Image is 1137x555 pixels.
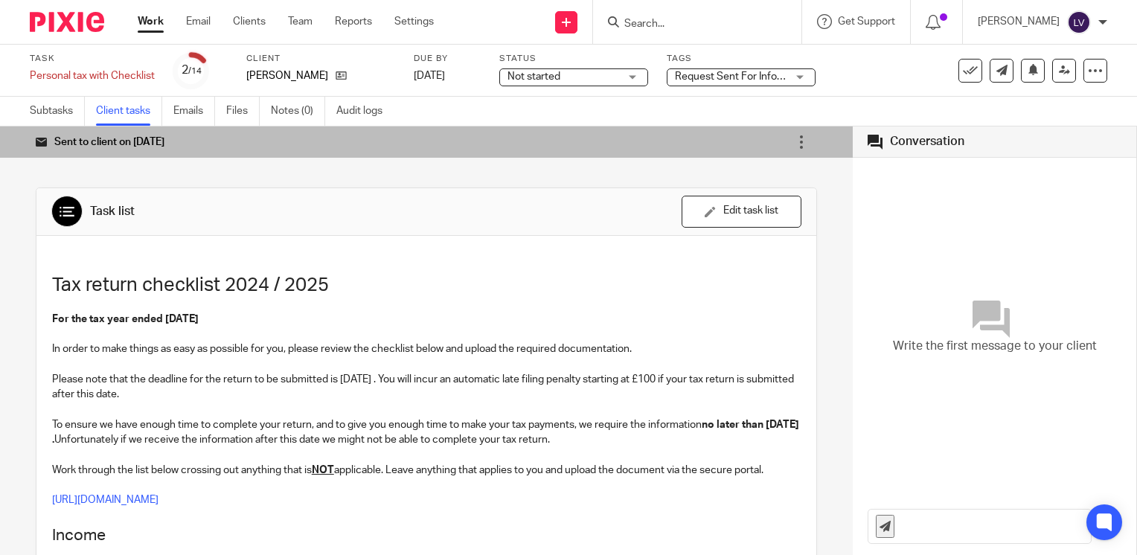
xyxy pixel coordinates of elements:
h2: Income [52,523,801,548]
p: Please note that the deadline for the return to be submitted is [DATE] . You will incur an automa... [52,372,801,402]
strong: For the tax year ended [DATE] [52,314,199,324]
small: /14 [188,67,202,75]
span: Write the first message to your client [893,338,1097,355]
p: In order to make things as easy as possible for you, please review the checklist below and upload... [52,341,801,356]
a: [URL][DOMAIN_NAME] [52,495,158,505]
u: NOT [312,465,334,475]
p: Work through the list below crossing out anything that is applicable. Leave anything that applies... [52,463,801,478]
a: Notes (0) [271,97,325,126]
a: Reports [335,14,372,29]
a: Email [186,14,211,29]
span: [DATE] [414,71,445,81]
p: [PERSON_NAME] [978,14,1060,29]
p: To ensure we have enough time to complete your return, and to give you enough time to make your t... [52,417,801,448]
label: Status [499,53,648,65]
strong: no later than [DATE] . [52,420,801,445]
img: svg%3E [1067,10,1091,34]
p: [PERSON_NAME] [246,68,328,83]
div: Sent to client on [DATE] [36,135,164,150]
a: Audit logs [336,97,394,126]
a: Work [138,14,164,29]
a: Settings [394,14,434,29]
a: Subtasks [30,97,85,126]
button: Edit task list [682,196,801,228]
label: Tags [667,53,816,65]
a: Emails [173,97,215,126]
img: Pixie [30,12,104,32]
h1: Tax return checklist 2024 / 2025 [52,274,801,297]
div: Conversation [890,134,964,150]
a: Clients [233,14,266,29]
a: Team [288,14,313,29]
label: Due by [414,53,481,65]
label: Task [30,53,155,65]
label: Client [246,53,395,65]
div: Personal tax with Checklist [30,68,155,83]
span: Get Support [838,16,895,27]
a: Files [226,97,260,126]
div: 2 [182,62,202,79]
input: Search [623,18,757,31]
a: Client tasks [96,97,162,126]
div: Task list [90,204,135,219]
span: Not started [507,71,560,82]
span: Request Sent For Information [675,71,813,82]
